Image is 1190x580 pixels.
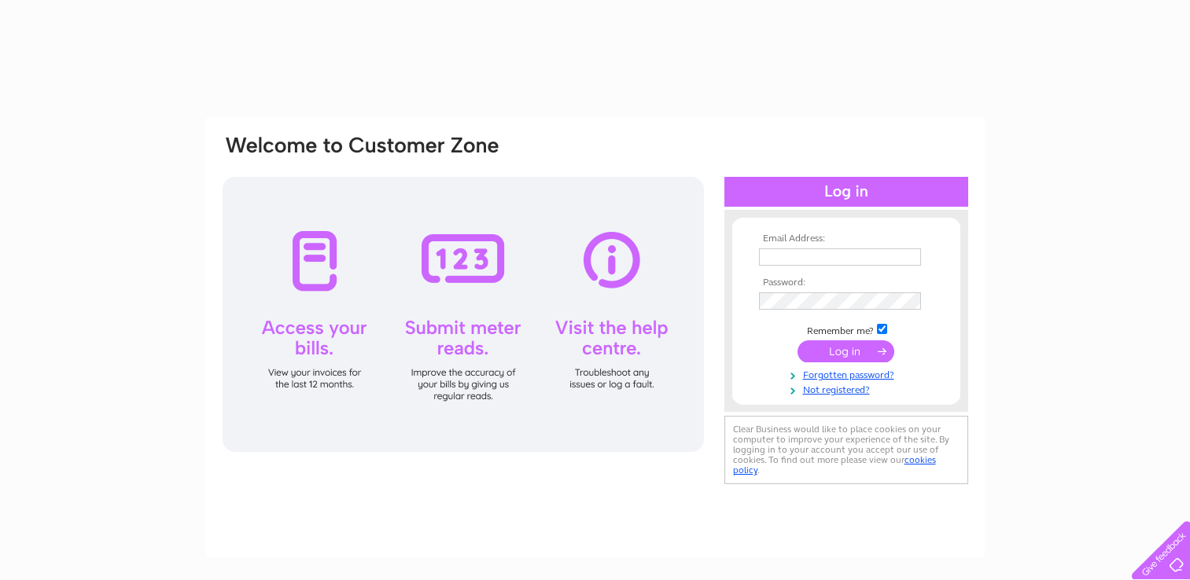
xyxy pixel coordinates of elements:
th: Email Address: [755,233,938,244]
div: Clear Business would like to place cookies on your computer to improve your experience of the sit... [724,416,968,484]
th: Password: [755,277,938,288]
a: cookies policy [733,454,936,475]
a: Not registered? [759,381,938,396]
td: Remember me? [755,321,938,337]
input: Submit [798,340,894,362]
a: Forgotten password? [759,366,938,381]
